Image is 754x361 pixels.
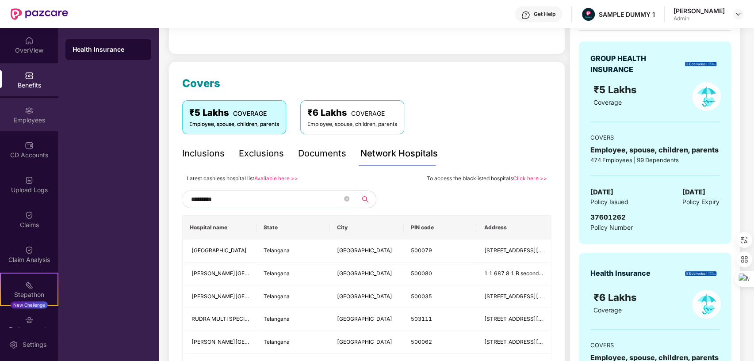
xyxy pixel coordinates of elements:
[190,224,249,231] span: Hospital name
[590,144,720,156] div: Employee, spouse, children, parents
[477,239,551,262] td: Panchayati raj teachers colony Plot No 52, BN Reddy Nagar
[330,262,404,285] td: Hyderabad
[183,308,256,331] td: RUDRA MULTI SPECIALITY HOSPITAL
[330,308,404,331] td: Karimnagar
[25,211,34,220] img: svg+xml;base64,PHN2ZyBpZD0iQ2xhaW0iIHhtbG5zPSJodHRwOi8vd3d3LnczLm9yZy8yMDAwL3N2ZyIgd2lkdGg9IjIwIi...
[337,315,392,322] span: [GEOGRAPHIC_DATA]
[330,239,404,262] td: Hyderabad
[674,15,725,22] div: Admin
[233,110,267,117] span: COVERAGE
[191,247,247,254] span: [GEOGRAPHIC_DATA]
[590,224,633,231] span: Policy Number
[590,53,668,75] div: GROUP HEALTH INSURANCE
[256,239,330,262] td: Telangana
[330,331,404,354] td: Hyderabad
[351,110,385,117] span: COVERAGE
[360,147,438,160] div: Network Hospitals
[20,340,49,349] div: Settings
[264,338,290,345] span: Telangana
[337,293,392,300] span: [GEOGRAPHIC_DATA]
[264,270,290,277] span: Telangana
[484,224,544,231] span: Address
[189,120,279,129] div: Employee, spouse, children, parents
[239,147,284,160] div: Exclusions
[25,141,34,150] img: svg+xml;base64,PHN2ZyBpZD0iQ0RfQWNjb3VudHMiIGRhdGEtbmFtZT0iQ0QgQWNjb3VudHMiIHhtbG5zPSJodHRwOi8vd3...
[256,308,330,331] td: Telangana
[11,8,68,20] img: New Pazcare Logo
[590,133,720,142] div: COVERS
[183,285,256,308] td: SAI SANJEEVINI HOSPITAL (A UNIT OF SINGAPANGA HEALTH CARE INDIA PVT. LTD.)
[9,340,18,349] img: svg+xml;base64,PHN2ZyBpZD0iU2V0dGluZy0yMHgyMCIgeG1sbnM9Imh0dHA6Ly93d3cudzMub3JnLzIwMDAvc3ZnIiB3aW...
[354,196,376,203] span: search
[590,187,613,198] span: [DATE]
[411,315,432,322] span: 503111
[25,176,34,185] img: svg+xml;base64,PHN2ZyBpZD0iVXBsb2FkX0xvZ3MiIGRhdGEtbmFtZT0iVXBsb2FkIExvZ3MiIHhtbG5zPSJodHRwOi8vd3...
[254,175,298,182] a: Available here >>
[25,106,34,115] img: svg+xml;base64,PHN2ZyBpZD0iRW1wbG95ZWVzIiB4bWxucz0iaHR0cDovL3d3dy53My5vcmcvMjAwMC9zdmciIHdpZHRoPS...
[682,197,720,207] span: Policy Expiry
[477,285,551,308] td: Plot No V 7 NH 9,Huda Colony, Narsimha Puri Colony
[337,338,392,345] span: [GEOGRAPHIC_DATA]
[182,147,225,160] div: Inclusions
[590,156,720,164] div: 474 Employees | 99 Dependents
[182,77,220,90] span: Covers
[521,11,530,19] img: svg+xml;base64,PHN2ZyBpZD0iSGVscC0zMngzMiIgeG1sbnM9Imh0dHA6Ly93d3cudzMub3JnLzIwMDAvc3ZnIiB3aWR0aD...
[599,10,655,19] div: SAMPLE DUMMY 1
[582,8,595,21] img: Pazcare_Alternative_logo-01-01.png
[25,281,34,289] img: svg+xml;base64,PHN2ZyB4bWxucz0iaHR0cDovL3d3dy53My5vcmcvMjAwMC9zdmciIHdpZHRoPSIyMSIgaGVpZ2h0PSIyMC...
[735,11,742,18] img: svg+xml;base64,PHN2ZyBpZD0iRHJvcGRvd24tMzJ4MzIiIHhtbG5zPSJodHRwOi8vd3d3LnczLm9yZy8yMDAwL3N2ZyIgd2...
[534,11,555,18] div: Get Help
[25,315,34,324] img: svg+xml;base64,PHN2ZyBpZD0iRW5kb3JzZW1lbnRzIiB4bWxucz0iaHR0cDovL3d3dy53My5vcmcvMjAwMC9zdmciIHdpZH...
[593,292,639,303] span: ₹6 Lakhs
[256,216,330,239] th: State
[344,195,349,203] span: close-circle
[484,270,666,277] span: 1 1 687 8 1 B second floor [GEOGRAPHIC_DATA], [GEOGRAPHIC_DATA]
[593,306,621,314] span: Coverage
[330,216,404,239] th: City
[674,7,725,15] div: [PERSON_NAME]
[256,285,330,308] td: Telangana
[191,270,291,277] span: [PERSON_NAME][GEOGRAPHIC_DATA]
[682,187,705,198] span: [DATE]
[484,247,580,254] span: [STREET_ADDRESS][PERSON_NAME]
[25,36,34,45] img: svg+xml;base64,PHN2ZyBpZD0iSG9tZSIgeG1sbnM9Imh0dHA6Ly93d3cudzMub3JnLzIwMDAvc3ZnIiB3aWR0aD0iMjAiIG...
[427,175,513,182] span: To access the blacklisted hospitals
[477,331,551,354] td: 1-7-100, , Kamala nagar, A.S Rao nagar, ECIL cross road
[191,338,417,345] span: [PERSON_NAME][GEOGRAPHIC_DATA] (unit of [PERSON_NAME] Ortho healthcare pvt ltd)
[256,331,330,354] td: Telangana
[411,247,432,254] span: 500079
[183,262,256,285] td: Aadya Eye Hospital
[187,175,254,182] span: Latest cashless hospital list
[477,216,551,239] th: Address
[183,216,256,239] th: Hospital name
[330,285,404,308] td: Hyderabad
[307,106,397,120] div: ₹6 Lakhs
[593,84,639,95] span: ₹5 Lakhs
[484,315,580,322] span: [STREET_ADDRESS][PERSON_NAME]
[344,196,349,201] span: close-circle
[264,293,290,300] span: Telangana
[477,262,551,285] td: 1 1 687 8 1 B second floor Beside Canara Bank, Gandhi Nagar
[25,246,34,255] img: svg+xml;base64,PHN2ZyBpZD0iQ2xhaW0iIHhtbG5zPSJodHRwOi8vd3d3LnczLm9yZy8yMDAwL3N2ZyIgd2lkdGg9IjIwIi...
[513,175,547,182] a: Click here >>
[590,213,626,221] span: 37601262
[477,308,551,331] td: H No 5 3 69 Koundinya Building, Nizamabad - Hyderabad Road Old N.H 7 Road
[411,270,432,277] span: 500080
[593,99,621,106] span: Coverage
[484,293,580,300] span: [STREET_ADDRESS][PERSON_NAME]
[307,120,397,129] div: Employee, spouse, children, parents
[692,290,721,319] img: policyIcon
[354,190,376,208] button: search
[183,239,256,262] td: SHYAM HOSPITAL
[404,216,478,239] th: PIN code
[191,293,437,300] span: [PERSON_NAME][GEOGRAPHIC_DATA] (A UNIT OF SINGAPANGA HEALTH CARE INDIA PVT. LTD.)
[25,71,34,80] img: svg+xml;base64,PHN2ZyBpZD0iQmVuZWZpdHMiIHhtbG5zPSJodHRwOi8vd3d3LnczLm9yZy8yMDAwL3N2ZyIgd2lkdGg9Ij...
[484,338,580,345] span: [STREET_ADDRESS][PERSON_NAME]
[685,271,716,276] img: insurerLogo
[590,268,651,279] div: Health Insurance
[264,315,290,322] span: Telangana
[590,341,720,350] div: COVERS
[298,147,346,160] div: Documents
[411,293,432,300] span: 500035
[256,262,330,285] td: Telangana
